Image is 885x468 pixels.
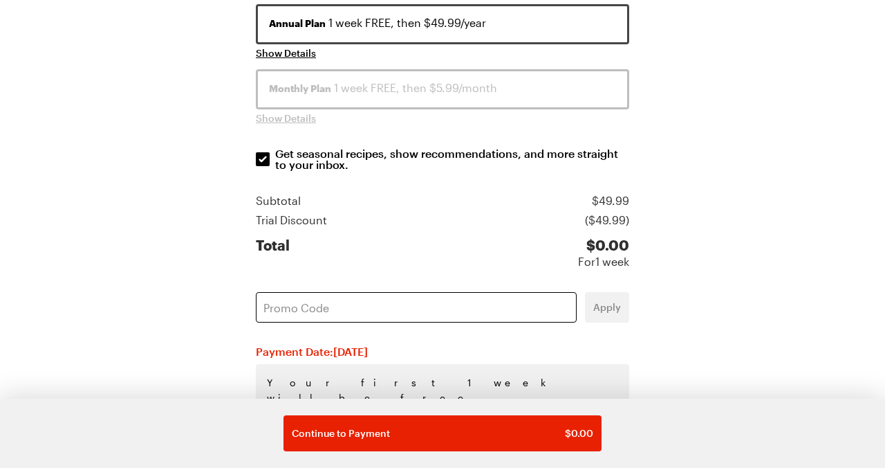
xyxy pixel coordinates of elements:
span: Monthly Plan [269,82,331,96]
div: Subtotal [256,192,301,209]
button: Annual Plan 1 week FREE, then $49.99/year [256,4,629,44]
span: Continue to Payment [292,426,390,440]
div: 1 week FREE, then $5.99/month [269,80,616,96]
button: Monthly Plan 1 week FREE, then $5.99/month [256,69,629,109]
div: ($ 49.99 ) [585,212,629,228]
span: Annual Plan [269,17,326,30]
section: Price summary [256,192,629,270]
div: $ 49.99 [592,192,629,209]
h2: Payment Date: [DATE] [256,345,629,359]
div: $ 0.00 [578,237,629,253]
div: Total [256,237,290,270]
div: Trial Discount [256,212,327,228]
div: For 1 week [578,253,629,270]
div: 1 week FREE, then $49.99/year [269,15,616,31]
button: Show Details [256,46,316,60]
p: Get seasonal recipes, show recommendations, and more straight to your inbox. [275,148,631,170]
button: Continue to Payment$0.00 [283,415,602,451]
input: Get seasonal recipes, show recommendations, and more straight to your inbox. [256,152,270,166]
button: Show Details [256,111,316,125]
input: Promo Code [256,292,577,323]
span: $ 0.00 [565,426,593,440]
